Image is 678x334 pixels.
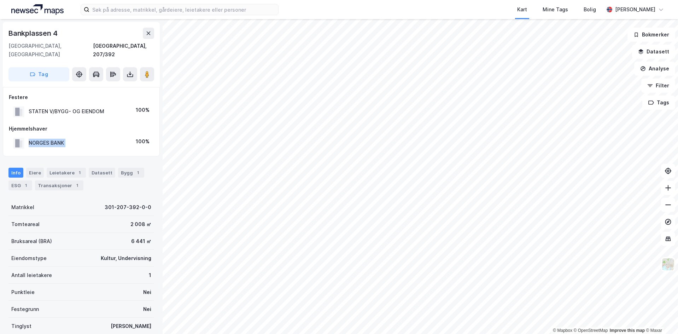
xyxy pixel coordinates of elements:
button: Tags [642,96,675,110]
button: Tag [8,67,69,81]
img: Z [661,258,675,271]
iframe: Chat Widget [643,300,678,334]
div: STATEN V/BYGG- OG EIENDOM [29,107,104,116]
div: 1 [149,271,151,280]
a: Mapbox [553,328,572,333]
div: Leietakere [47,168,86,178]
div: Bolig [584,5,596,14]
div: Nei [143,288,151,296]
div: Kart [517,5,527,14]
div: [PERSON_NAME] [615,5,655,14]
div: ESG [8,180,32,190]
div: Bruksareal (BRA) [11,237,52,246]
div: Nei [143,305,151,313]
button: Filter [641,79,675,93]
div: Festere [9,93,154,102]
div: Bankplassen 4 [8,28,59,39]
div: Transaksjoner [35,180,83,190]
div: 1 [76,169,83,176]
div: Tinglyst [11,322,31,330]
div: Matrikkel [11,203,34,212]
div: Festegrunn [11,305,39,313]
div: NORGES BANK [29,139,64,147]
div: Datasett [89,168,115,178]
button: Bokmerker [627,28,675,42]
div: 2 008 ㎡ [130,220,151,229]
div: [GEOGRAPHIC_DATA], 207/392 [93,42,154,59]
div: 1 [134,169,141,176]
div: [PERSON_NAME] [111,322,151,330]
div: 301-207-392-0-0 [105,203,151,212]
div: 6 441 ㎡ [131,237,151,246]
a: OpenStreetMap [574,328,608,333]
div: 1 [22,182,29,189]
div: 100% [136,106,150,114]
div: Eiere [26,168,44,178]
div: Mine Tags [543,5,568,14]
button: Datasett [632,45,675,59]
div: Eiendomstype [11,254,47,263]
div: Hjemmelshaver [9,125,154,133]
button: Analyse [634,62,675,76]
div: Bygg [118,168,144,178]
div: [GEOGRAPHIC_DATA], [GEOGRAPHIC_DATA] [8,42,93,59]
div: Punktleie [11,288,35,296]
img: logo.a4113a55bc3d86da70a041830d287a7e.svg [11,4,64,15]
div: 100% [136,137,150,146]
div: Antall leietakere [11,271,52,280]
div: 1 [74,182,81,189]
input: Søk på adresse, matrikkel, gårdeiere, leietakere eller personer [89,4,278,15]
a: Improve this map [610,328,645,333]
div: Info [8,168,23,178]
div: Tomteareal [11,220,40,229]
div: Kultur, Undervisning [101,254,151,263]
